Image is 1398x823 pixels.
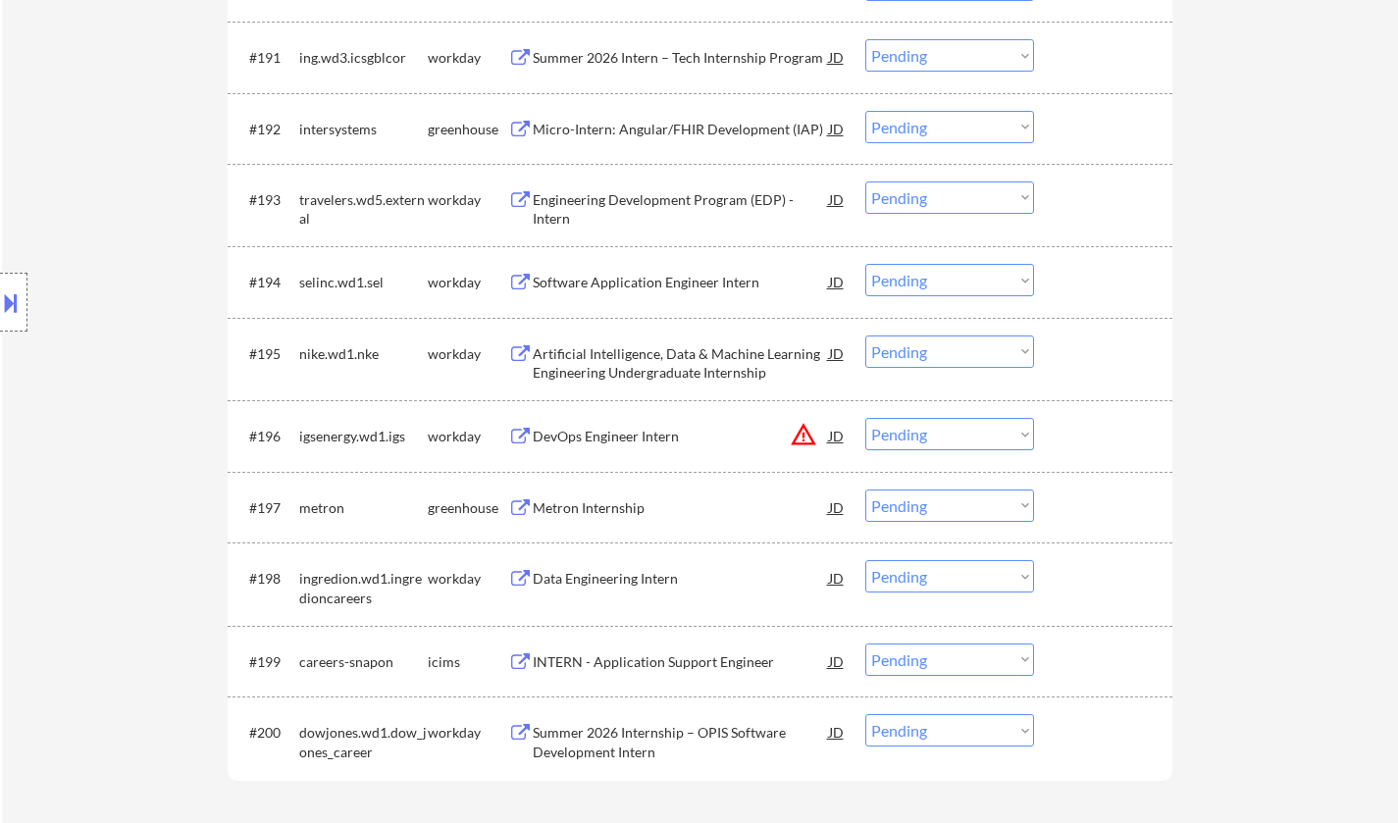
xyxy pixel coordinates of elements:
[299,344,428,364] div: nike.wd1.nke
[533,190,829,229] div: Engineering Development Program (EDP) - Intern
[299,652,428,672] div: careers-snapon
[428,48,508,68] div: workday
[428,723,508,743] div: workday
[249,48,284,68] div: #191
[299,120,428,139] div: intersystems
[790,421,817,448] button: warning_amber
[299,273,428,292] div: selinc.wd1.sel
[533,498,829,518] div: Metron Internship
[428,273,508,292] div: workday
[827,335,847,371] div: JD
[827,111,847,146] div: JD
[533,652,829,672] div: INTERN - Application Support Engineer
[533,273,829,292] div: Software Application Engineer Intern
[827,181,847,217] div: JD
[827,264,847,299] div: JD
[249,498,284,518] div: #197
[299,190,428,229] div: travelers.wd5.external
[428,427,508,446] div: workday
[533,723,829,761] div: Summer 2026 Internship – OPIS Software Development Intern
[827,39,847,75] div: JD
[299,498,428,518] div: metron
[827,643,847,679] div: JD
[533,120,829,139] div: Micro-Intern: Angular/FHIR Development (IAP)
[428,569,508,589] div: workday
[249,652,284,672] div: #199
[533,427,829,446] div: DevOps Engineer Intern
[249,120,284,139] div: #192
[299,427,428,446] div: igsenergy.wd1.igs
[827,418,847,453] div: JD
[827,714,847,749] div: JD
[827,489,847,525] div: JD
[299,569,428,607] div: ingredion.wd1.ingredioncareers
[249,723,284,743] div: #200
[428,120,508,139] div: greenhouse
[533,48,829,68] div: Summer 2026 Intern – Tech Internship Program
[428,190,508,210] div: workday
[299,723,428,761] div: dowjones.wd1.dow_jones_career
[827,560,847,595] div: JD
[299,48,428,68] div: ing.wd3.icsgblcor
[533,569,829,589] div: Data Engineering Intern
[249,569,284,589] div: #198
[533,344,829,383] div: Artificial Intelligence, Data & Machine Learning Engineering Undergraduate Internship
[428,344,508,364] div: workday
[428,498,508,518] div: greenhouse
[428,652,508,672] div: icims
